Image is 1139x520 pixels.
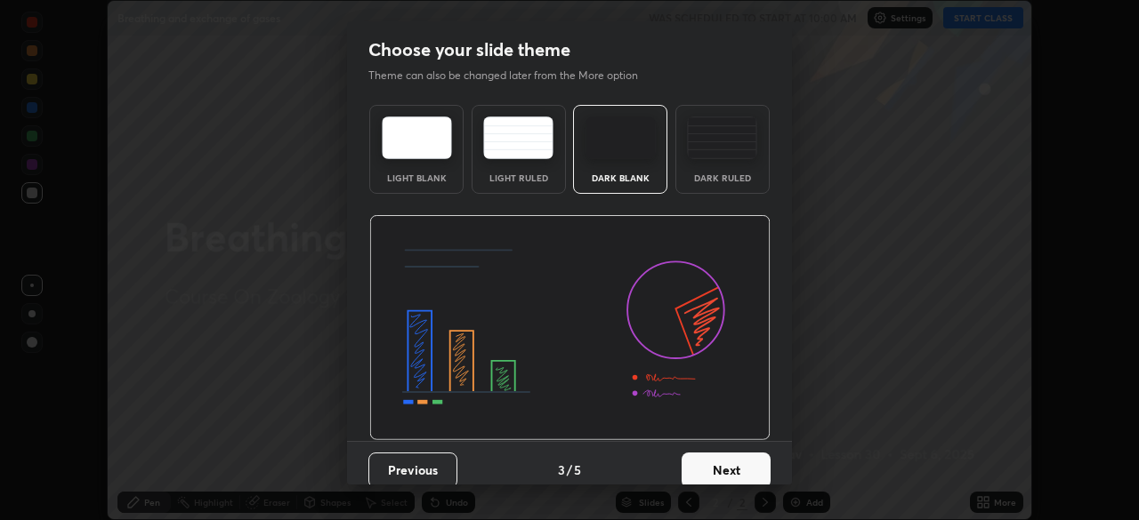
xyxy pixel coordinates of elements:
h4: / [567,460,572,479]
div: Dark Blank [585,173,656,182]
button: Previous [368,452,457,488]
img: lightRuledTheme.5fabf969.svg [483,116,553,159]
p: Theme can also be changed later from the More option [368,68,657,84]
div: Light Ruled [483,173,554,182]
h4: 3 [558,460,565,479]
h2: Choose your slide theme [368,38,570,61]
img: darkRuledTheme.de295e13.svg [687,116,757,159]
img: darkThemeBanner.d06ce4a2.svg [369,215,771,441]
div: Dark Ruled [687,173,758,182]
img: darkTheme.f0cc69e5.svg [586,116,656,159]
button: Next [682,452,771,488]
div: Light Blank [381,173,452,182]
h4: 5 [574,460,581,479]
img: lightTheme.e5ed3b09.svg [382,116,452,159]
